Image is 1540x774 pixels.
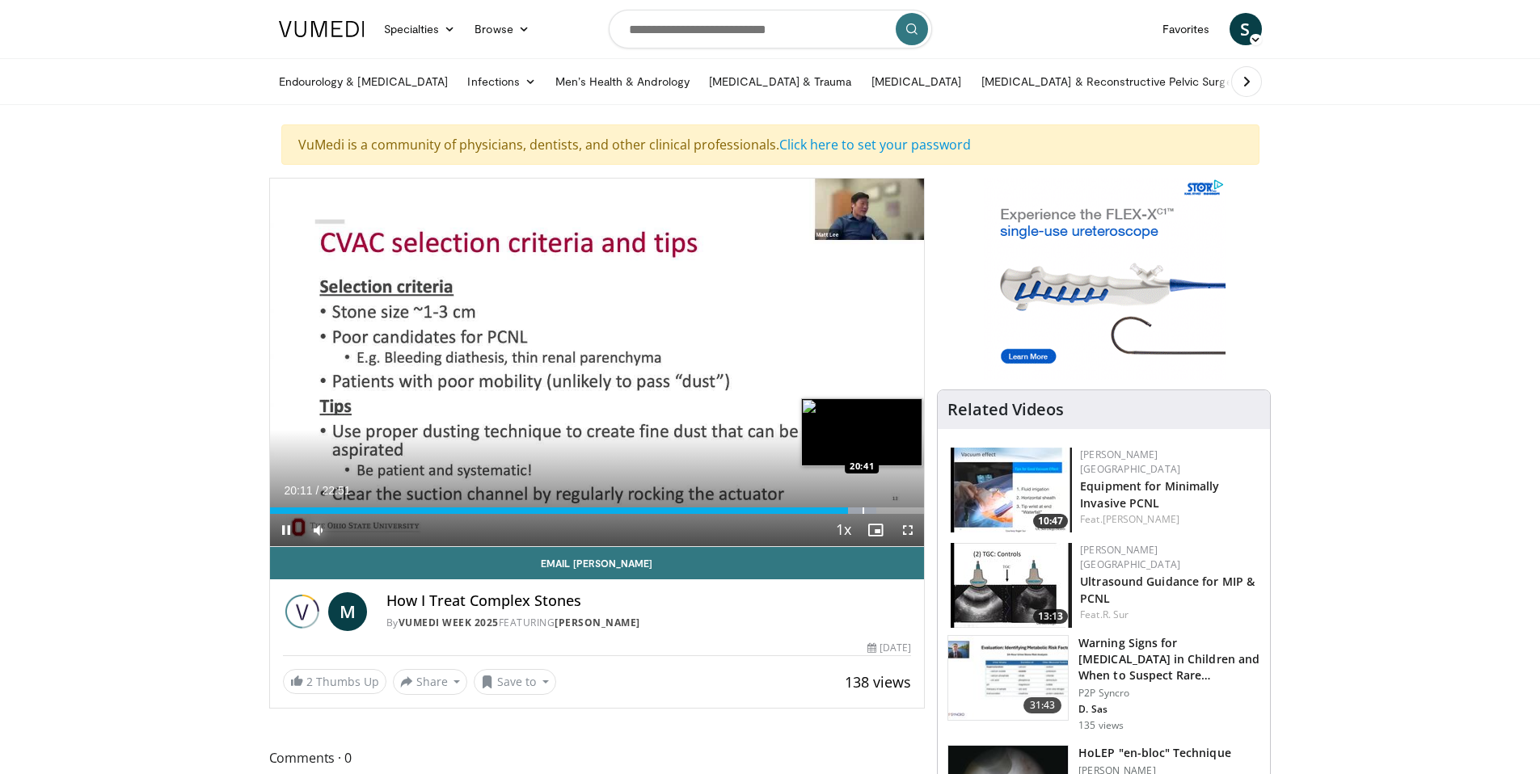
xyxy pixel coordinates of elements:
a: [PERSON_NAME] [GEOGRAPHIC_DATA] [1080,543,1180,571]
a: 31:43 Warning Signs for [MEDICAL_DATA] in Children and When to Suspect Rare… P2P Syncro D. Sas 13... [947,635,1260,732]
div: Feat. [1080,608,1257,622]
a: [MEDICAL_DATA] [862,65,972,98]
button: Mute [302,514,335,546]
a: Favorites [1153,13,1220,45]
img: 57193a21-700a-4103-8163-b4069ca57589.150x105_q85_crop-smart_upscale.jpg [951,448,1072,532]
div: By FEATURING [386,616,912,630]
p: P2P Syncro [1078,687,1260,700]
a: [PERSON_NAME] [GEOGRAPHIC_DATA] [1080,448,1180,476]
a: Specialties [374,13,466,45]
span: 138 views [845,672,911,692]
a: Vumedi Week 2025 [399,616,499,629]
img: VuMedi Logo [279,21,365,37]
a: 2 Thumbs Up [283,669,386,694]
a: M [328,592,367,631]
a: Equipment for Minimally Invasive PCNL [1080,478,1219,511]
button: Share [393,669,468,695]
a: R. Sur [1103,608,1129,621]
span: 10:47 [1033,514,1068,528]
button: Playback Rate [827,514,859,546]
span: 13:13 [1033,609,1068,624]
a: Men’s Health & Andrology [546,65,699,98]
a: [MEDICAL_DATA] & Trauma [699,65,862,98]
a: Click here to set your password [779,136,971,154]
button: Enable picture-in-picture mode [859,514,892,546]
span: 2 [306,674,313,689]
div: [DATE] [867,641,911,655]
iframe: Advertisement [983,178,1226,380]
a: Ultrasound Guidance for MIP & PCNL [1080,574,1255,606]
input: Search topics, interventions [609,10,932,48]
h4: Related Videos [947,400,1064,419]
a: Email [PERSON_NAME] [270,547,925,579]
a: 10:47 [951,448,1072,532]
div: VuMedi is a community of physicians, dentists, and other clinical professionals. [281,124,1259,165]
h3: HoLEP "en-bloc" Technique [1078,745,1231,761]
img: Vumedi Week 2025 [283,592,322,631]
div: Progress Bar [270,507,925,514]
button: Fullscreen [892,514,924,546]
p: 135 views [1078,719,1124,732]
h4: How I Treat Complex Stones [386,592,912,610]
span: 20:11 [285,484,313,497]
span: 22:51 [322,484,350,497]
button: Pause [270,514,302,546]
img: image.jpeg [801,398,922,466]
span: / [316,484,319,497]
h3: Warning Signs for [MEDICAL_DATA] in Children and When to Suspect Rare… [1078,635,1260,684]
a: 13:13 [951,543,1072,628]
a: [PERSON_NAME] [1103,512,1179,526]
span: 31:43 [1023,697,1062,713]
p: D. Sas [1078,703,1260,716]
img: ae74b246-eda0-4548-a041-8444a00e0b2d.150x105_q85_crop-smart_upscale.jpg [951,543,1072,628]
a: Endourology & [MEDICAL_DATA] [269,65,458,98]
span: Comments 0 [269,747,926,768]
a: [MEDICAL_DATA] & Reconstructive Pelvic Surgery [972,65,1252,98]
a: Infections [458,65,546,98]
img: b1bc6859-4bdd-4be1-8442-b8b8c53ce8a1.150x105_q85_crop-smart_upscale.jpg [948,636,1068,720]
a: S [1230,13,1262,45]
button: Save to [474,669,556,695]
a: Browse [465,13,539,45]
div: Feat. [1080,512,1257,527]
a: [PERSON_NAME] [555,616,640,629]
video-js: Video Player [270,179,925,547]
